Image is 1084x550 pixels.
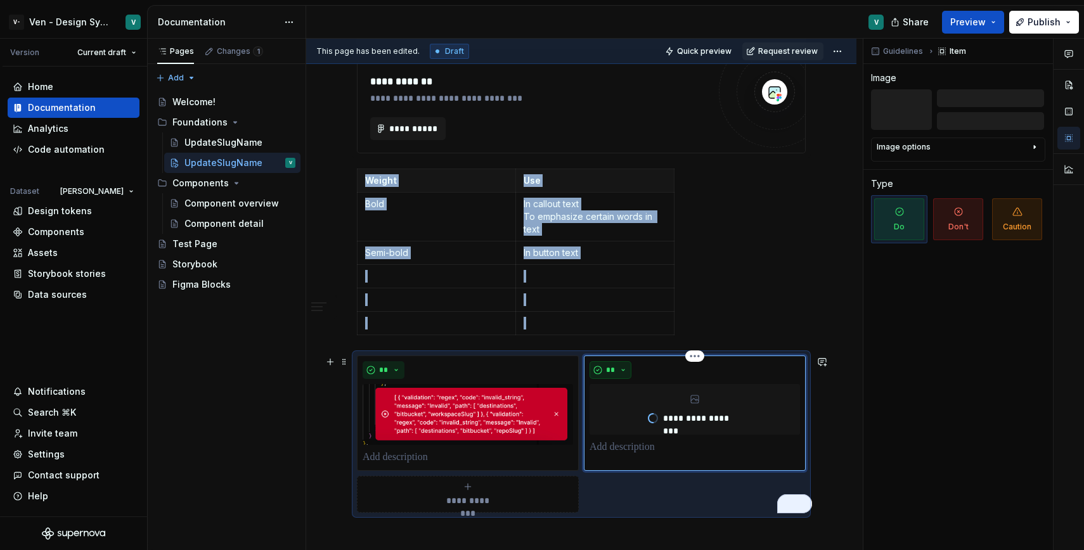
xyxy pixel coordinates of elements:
a: Invite team [8,423,139,444]
a: Home [8,77,139,97]
div: Storybook [172,258,217,271]
div: Page tree [152,92,300,295]
img: dc0fb90b-7cbd-4301-8357-2267d5623e76.png [363,384,573,445]
span: Quick preview [677,46,732,56]
button: Image options [877,142,1040,157]
span: Publish [1028,16,1061,29]
div: Image options [877,142,931,152]
a: Code automation [8,139,139,160]
div: UpdateSlugName [184,136,262,149]
div: Components [172,177,229,189]
span: Preview [950,16,986,29]
button: Add [152,69,200,87]
div: Components [152,173,300,193]
div: Documentation [28,101,96,114]
div: Components [28,226,84,238]
span: Guidelines [883,46,923,56]
div: Code automation [28,143,105,156]
button: Quick preview [661,42,737,60]
button: V-Ven - Design System TestV [3,8,145,35]
div: UpdateSlugName [184,157,262,169]
button: Help [8,486,139,506]
span: Share [903,16,929,29]
a: Analytics [8,118,139,139]
a: Test Page [152,234,300,254]
a: Settings [8,444,139,464]
a: Figma Blocks [152,274,300,295]
span: Current draft [77,48,126,58]
div: Design tokens [28,205,92,217]
div: Analytics [28,122,68,135]
div: Invite team [28,427,77,440]
span: 1 [253,46,263,56]
button: Do [871,195,927,243]
p: Bold [365,198,508,210]
a: Components [8,222,139,242]
div: V [289,157,292,169]
button: Preview [942,11,1004,34]
a: Data sources [8,285,139,305]
div: Ven - Design System Test [29,16,110,29]
div: Home [28,80,53,93]
button: Caution [989,195,1045,243]
div: Component overview [184,197,279,210]
p: In button text [524,246,666,259]
span: Request review [758,46,818,56]
div: Storybook stories [28,267,106,280]
div: Notifications [28,385,86,398]
a: Storybook [152,254,300,274]
span: Do [874,198,924,240]
a: Documentation [8,98,139,118]
p: Use [524,174,666,187]
span: Add [168,73,184,83]
div: Changes [217,46,263,56]
div: Pages [157,46,194,56]
div: Version [10,48,39,58]
div: Type [871,177,893,190]
div: Figma Blocks [172,278,231,291]
span: Caution [992,198,1042,240]
button: Request review [742,42,823,60]
a: Component detail [164,214,300,234]
a: Assets [8,243,139,263]
div: Search ⌘K [28,406,76,419]
span: Don't [933,198,983,240]
div: Test Page [172,238,217,250]
button: Publish [1009,11,1079,34]
a: Design tokens [8,201,139,221]
p: In callout text To emphasize certain words in text [524,198,666,236]
div: V- [9,15,24,30]
a: UpdateSlugName [164,132,300,153]
p: Weight [365,174,508,187]
button: Notifications [8,381,139,402]
button: Don't [930,195,986,243]
div: Data sources [28,288,87,301]
div: Foundations [152,112,300,132]
div: Assets [28,246,58,259]
a: Storybook stories [8,264,139,284]
button: Current draft [72,44,142,61]
div: V [874,17,879,27]
div: Welcome! [172,96,216,108]
svg: Supernova Logo [42,527,105,540]
a: Welcome! [152,92,300,112]
button: Share [884,11,937,34]
div: Dataset [10,186,39,196]
div: Component detail [184,217,264,230]
div: Foundations [172,116,228,129]
span: This page has been edited. [316,46,420,56]
div: Image [871,72,896,84]
div: Documentation [158,16,278,29]
button: Contact support [8,465,139,485]
button: Search ⌘K [8,402,139,423]
p: Semi-bold [365,246,508,259]
div: Contact support [28,469,100,482]
span: [PERSON_NAME] [60,186,124,196]
button: Guidelines [867,42,929,60]
div: V [131,17,136,27]
div: Help [28,490,48,502]
div: Settings [28,448,65,461]
a: Component overview [164,193,300,214]
div: Draft [430,44,469,59]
